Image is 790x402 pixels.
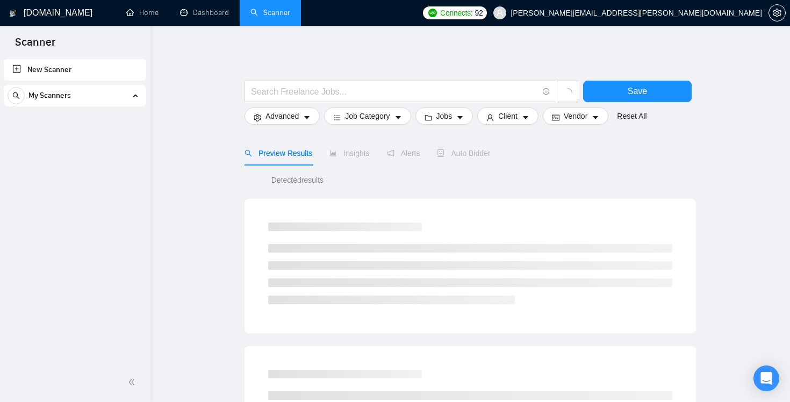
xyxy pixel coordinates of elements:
div: Open Intercom Messenger [753,365,779,391]
span: caret-down [592,113,599,121]
a: homeHome [126,8,159,17]
span: caret-down [394,113,402,121]
span: Scanner [6,34,64,57]
span: 92 [475,7,483,19]
span: folder [425,113,432,121]
span: user [486,113,494,121]
span: caret-down [456,113,464,121]
span: bars [333,113,341,121]
button: userClientcaret-down [477,107,538,125]
span: Connects: [440,7,472,19]
a: New Scanner [12,59,138,81]
img: upwork-logo.png [428,9,437,17]
button: setting [769,4,786,21]
span: double-left [128,377,139,387]
span: Vendor [564,110,587,122]
span: Auto Bidder [437,149,490,157]
a: dashboardDashboard [180,8,229,17]
span: Jobs [436,110,453,122]
a: Reset All [617,110,647,122]
button: folderJobscaret-down [415,107,473,125]
span: notification [387,149,394,157]
span: search [245,149,252,157]
span: setting [769,9,785,17]
img: logo [9,5,17,22]
button: idcardVendorcaret-down [543,107,608,125]
span: Alerts [387,149,420,157]
a: searchScanner [250,8,290,17]
span: caret-down [522,113,529,121]
button: settingAdvancedcaret-down [245,107,320,125]
span: Preview Results [245,149,312,157]
a: setting [769,9,786,17]
input: Search Freelance Jobs... [251,85,538,98]
button: Save [583,81,692,102]
span: Job Category [345,110,390,122]
button: search [8,87,25,104]
span: caret-down [303,113,311,121]
span: Save [628,84,647,98]
span: user [496,9,504,17]
span: Insights [329,149,369,157]
button: barsJob Categorycaret-down [324,107,411,125]
span: My Scanners [28,85,71,106]
span: Detected results [264,174,331,186]
span: search [8,92,24,99]
span: idcard [552,113,559,121]
li: My Scanners [4,85,146,111]
span: info-circle [543,88,550,95]
span: Advanced [265,110,299,122]
span: area-chart [329,149,337,157]
span: loading [563,88,572,98]
li: New Scanner [4,59,146,81]
span: robot [437,149,444,157]
span: setting [254,113,261,121]
span: Client [498,110,518,122]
